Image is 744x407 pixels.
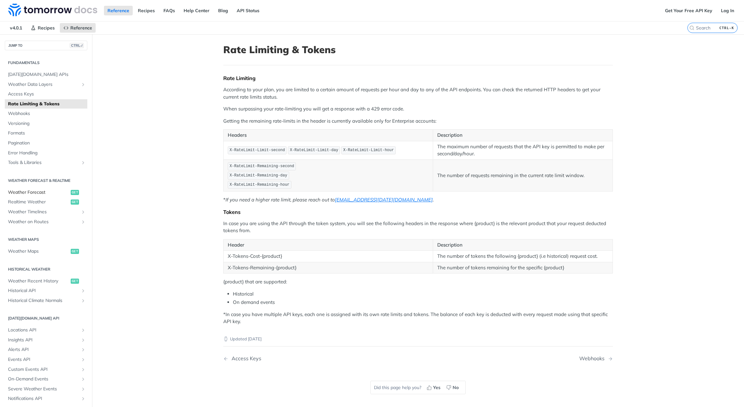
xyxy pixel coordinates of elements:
span: get [71,279,79,284]
span: Recipes [38,25,55,31]
kbd: CTRL-K [718,25,736,31]
a: Reference [104,6,133,15]
a: Historical APIShow subpages for Historical API [5,286,87,296]
a: API Status [233,6,263,15]
span: Notifications API [8,395,79,402]
a: Weather Data LayersShow subpages for Weather Data Layers [5,80,87,89]
div: Webhooks [579,355,608,362]
button: Show subpages for Severe Weather Events [81,387,86,392]
span: Weather Timelines [8,209,79,215]
a: Rate Limiting & Tokens [5,99,87,109]
td: The number of tokens remaining for the specific {product} [433,262,613,273]
li: On demand events [233,299,613,306]
a: Locations APIShow subpages for Locations API [5,325,87,335]
span: X-RateLimit-Limit-day [290,148,338,152]
a: Get Your Free API Key [661,6,716,15]
span: Versioning [8,120,86,127]
div: Access Keys [228,355,261,362]
button: Show subpages for Weather on Routes [81,219,86,224]
p: {product} that are supported: [223,278,613,286]
p: *In case you have multiple API keys, each one is assigned with its own rate limits and tokens. Th... [223,311,613,325]
a: Insights APIShow subpages for Insights API [5,335,87,345]
a: Webhooks [5,109,87,118]
a: Pagination [5,138,87,148]
h1: Rate Limiting & Tokens [223,44,613,55]
button: Show subpages for Weather Data Layers [81,82,86,87]
span: Weather on Routes [8,219,79,225]
button: Show subpages for Historical API [81,288,86,293]
span: Custom Events API [8,366,79,373]
div: Did this page help you? [370,381,466,394]
a: [DATE][DOMAIN_NAME] APIs [5,70,87,79]
span: X-RateLimit-Limit-second [230,148,285,152]
p: Description [437,132,608,139]
span: Webhooks [8,110,86,117]
span: CTRL-/ [70,43,84,48]
span: Alerts API [8,346,79,353]
span: Realtime Weather [8,199,69,205]
span: get [71,190,79,195]
span: v4.0.1 [6,23,26,33]
p: Updated [DATE] [223,336,613,342]
h2: [DATE][DOMAIN_NAME] API [5,315,87,321]
button: Show subpages for Locations API [81,328,86,333]
nav: Pagination Controls [223,349,613,368]
button: Show subpages for Tools & Libraries [81,160,86,165]
button: Show subpages for Custom Events API [81,367,86,372]
button: Show subpages for Insights API [81,338,86,343]
td: X-Tokens-Remaining-{product} [224,262,433,273]
span: Access Keys [8,91,86,97]
a: Formats [5,128,87,138]
p: According to your plan, you are limited to a certain amount of requests per hour and day to any o... [223,86,613,101]
a: Realtime Weatherget [5,197,87,207]
span: get [71,199,79,205]
td: The number of tokens the following {product} (i.e historical) request cost. [433,251,613,262]
button: No [444,383,462,392]
span: X-RateLimit-Remaining-hour [230,183,289,187]
th: Header [224,239,433,251]
em: If you need a higher rate limit, please reach out to . [226,197,434,203]
img: Tomorrow.io Weather API Docs [8,4,97,16]
a: Weather Recent Historyget [5,276,87,286]
span: Weather Recent History [8,278,69,284]
h2: Fundamentals [5,60,87,66]
span: Severe Weather Events [8,386,79,392]
button: JUMP TOCTRL-/ [5,41,87,50]
button: Yes [424,383,444,392]
span: Historical API [8,288,79,294]
a: Weather Mapsget [5,247,87,256]
p: When surpassing your rate-limiting you will get a response with a 429 error code. [223,105,613,113]
li: Historical [233,290,613,298]
div: Tokens [223,209,613,215]
a: On-Demand EventsShow subpages for On-Demand Events [5,374,87,384]
a: Historical Climate NormalsShow subpages for Historical Climate Normals [5,296,87,305]
a: Previous Page: Access Keys [223,355,390,362]
a: Custom Events APIShow subpages for Custom Events API [5,365,87,374]
button: Show subpages for Events API [81,357,86,362]
span: Rate Limiting & Tokens [8,101,86,107]
td: X-Tokens-Cost-{product} [224,251,433,262]
a: Weather TimelinesShow subpages for Weather Timelines [5,207,87,217]
a: Alerts APIShow subpages for Alerts API [5,345,87,354]
button: Show subpages for Historical Climate Normals [81,298,86,303]
a: Help Center [180,6,213,15]
p: In case you are using the API through the token system, you will see the following headers in the... [223,220,613,234]
a: Events APIShow subpages for Events API [5,355,87,364]
span: Tools & Libraries [8,159,79,166]
a: Next Page: Webhooks [579,355,613,362]
button: Show subpages for Weather Timelines [81,209,86,215]
button: Show subpages for On-Demand Events [81,377,86,382]
span: Weather Forecast [8,189,69,196]
span: Error Handling [8,150,86,156]
p: Getting the remaining rate-limits in the header is currently available only for Enterprise accounts: [223,118,613,125]
a: Log In [717,6,738,15]
span: [DATE][DOMAIN_NAME] APIs [8,71,86,78]
span: get [71,249,79,254]
span: Events API [8,356,79,363]
a: Reference [60,23,96,33]
span: Historical Climate Normals [8,297,79,304]
a: Weather on RoutesShow subpages for Weather on Routes [5,217,87,227]
a: Tools & LibrariesShow subpages for Tools & Libraries [5,158,87,167]
h2: Weather Maps [5,237,87,242]
span: X-RateLimit-Limit-hour [343,148,394,152]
